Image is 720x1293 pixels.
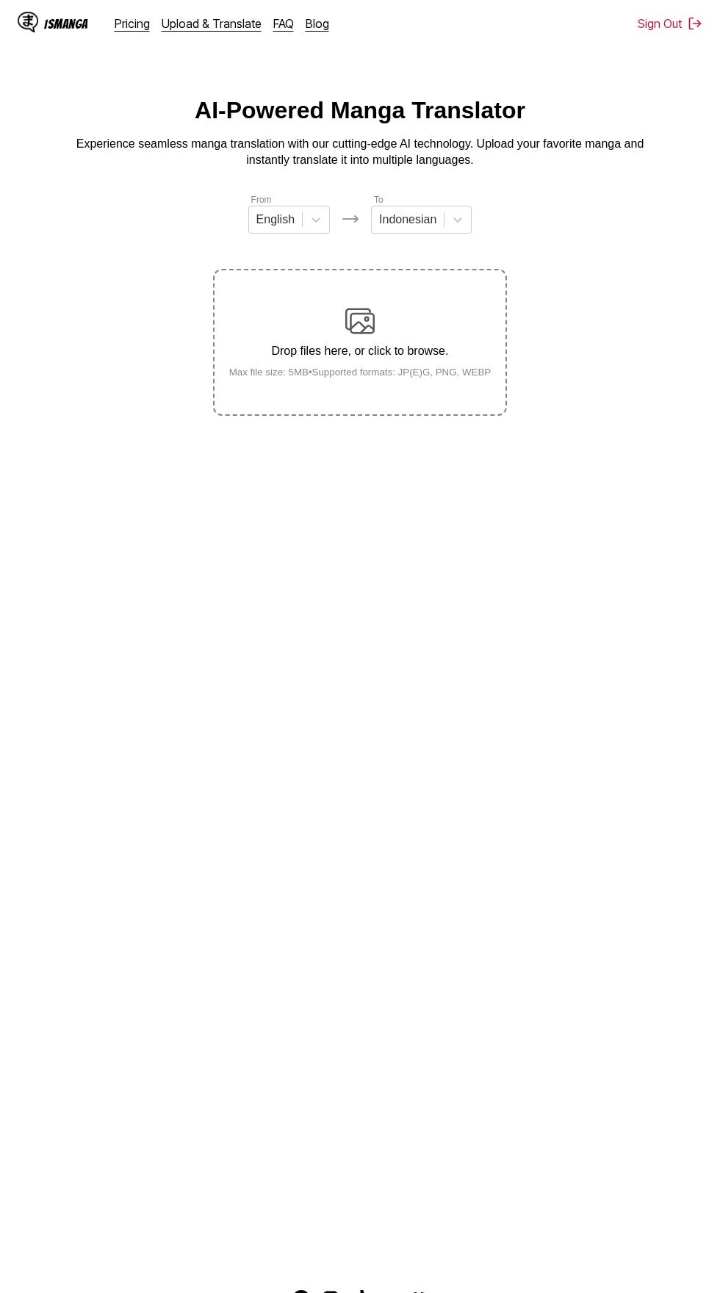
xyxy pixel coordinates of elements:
img: Languages icon [342,210,359,228]
a: FAQ [273,16,294,31]
div: IsManga [44,17,88,31]
label: From [251,195,272,205]
p: Experience seamless manga translation with our cutting-edge AI technology. Upload your favorite m... [66,136,654,169]
button: Sign Out [638,16,702,31]
img: Sign out [688,16,702,31]
a: Upload & Translate [162,16,262,31]
small: Max file size: 5MB • Supported formats: JP(E)G, PNG, WEBP [217,367,503,378]
p: Drop files here, or click to browse. [217,345,503,358]
a: Pricing [115,16,150,31]
h1: AI-Powered Manga Translator [195,97,525,124]
a: Blog [306,16,329,31]
a: IsManga LogoIsManga [18,12,115,35]
label: To [374,195,384,205]
img: IsManga Logo [18,12,38,32]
